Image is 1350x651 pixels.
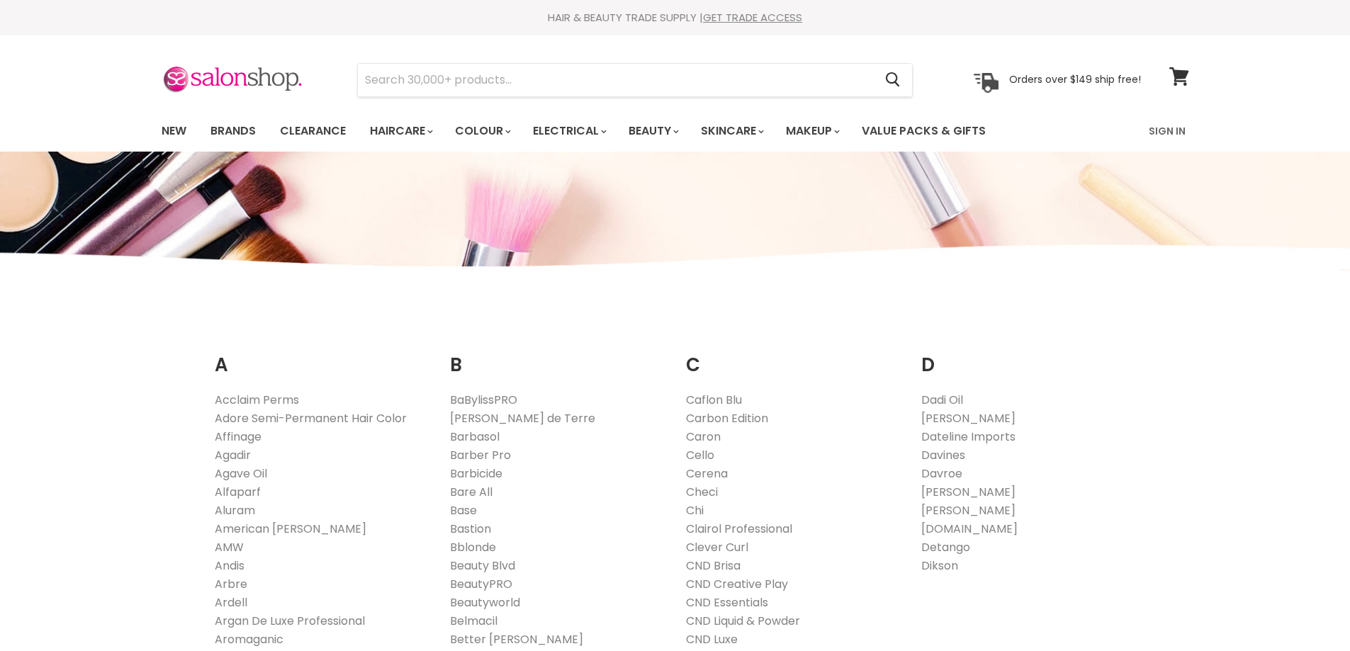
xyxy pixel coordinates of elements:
button: Search [874,64,912,96]
a: CND Creative Play [686,576,788,592]
a: Aromaganic [215,631,283,647]
a: CND Luxe [686,631,738,647]
h2: B [450,332,665,380]
a: Belmacil [450,613,497,629]
a: BeautyPRO [450,576,512,592]
a: AMW [215,539,244,555]
a: Bblonde [450,539,496,555]
a: Clearance [269,116,356,146]
a: Dikson [921,557,958,574]
a: Bastion [450,521,491,537]
a: Detango [921,539,970,555]
a: Sign In [1140,116,1194,146]
a: Bare All [450,484,493,500]
a: Base [450,502,477,519]
a: Dadi Oil [921,392,963,408]
a: Barber Pro [450,447,511,463]
a: Agave Oil [215,465,267,482]
a: [DOMAIN_NAME] [921,521,1018,537]
a: Haircare [359,116,441,146]
a: Checi [686,484,718,500]
a: Affinage [215,429,261,445]
h2: A [215,332,429,380]
ul: Main menu [151,111,1069,152]
a: Adore Semi-Permanent Hair Color [215,410,407,426]
a: BaBylissPRO [450,392,517,408]
a: CND Liquid & Powder [686,613,800,629]
a: Davines [921,447,965,463]
a: Carbon Edition [686,410,768,426]
a: Beauty [618,116,687,146]
a: Cello [686,447,714,463]
input: Search [358,64,874,96]
a: Cerena [686,465,728,482]
a: Ardell [215,594,247,611]
a: Barbasol [450,429,500,445]
a: Acclaim Perms [215,392,299,408]
a: [PERSON_NAME] [921,502,1016,519]
a: New [151,116,197,146]
a: CND Essentials [686,594,768,611]
a: CND Brisa [686,557,741,574]
form: Product [357,63,913,97]
a: Clever Curl [686,539,748,555]
a: Aluram [215,502,255,519]
a: [PERSON_NAME] [921,484,1016,500]
a: Arbre [215,576,247,592]
a: Makeup [775,116,848,146]
p: Orders over $149 ship free! [1009,73,1141,86]
div: HAIR & BEAUTY TRADE SUPPLY | [144,11,1207,25]
a: [PERSON_NAME] de Terre [450,410,595,426]
a: Davroe [921,465,962,482]
a: [PERSON_NAME] [921,410,1016,426]
h2: C [686,332,901,380]
a: Beauty Blvd [450,557,515,574]
a: Brands [200,116,266,146]
a: Skincare [690,116,772,146]
a: Alfaparf [215,484,261,500]
a: Electrical [522,116,615,146]
a: American [PERSON_NAME] [215,521,366,537]
a: Argan De Luxe Professional [215,613,365,629]
a: Barbicide [450,465,502,482]
nav: Main [144,111,1207,152]
a: Andis [215,557,244,574]
a: Colour [444,116,519,146]
a: Better [PERSON_NAME] [450,631,583,647]
a: Agadir [215,447,251,463]
a: GET TRADE ACCESS [703,10,802,25]
a: Caflon Blu [686,392,742,408]
h2: D [921,332,1136,380]
a: Dateline Imports [921,429,1016,445]
a: Clairol Professional [686,521,792,537]
a: Beautyworld [450,594,520,611]
a: Caron [686,429,721,445]
a: Chi [686,502,704,519]
a: Value Packs & Gifts [851,116,996,146]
